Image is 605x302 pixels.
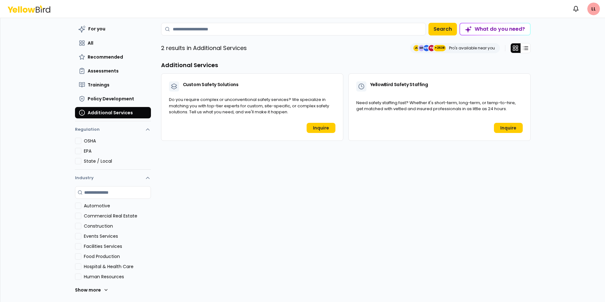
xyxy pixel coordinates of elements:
button: Recommended [75,51,151,63]
h3: Additional Services [161,61,531,70]
button: Trainings [75,79,151,91]
span: Recommended [88,54,123,60]
label: Construction [84,223,151,229]
button: Search [428,23,457,35]
button: For you [75,23,151,35]
button: Assessments [75,65,151,77]
button: All [75,37,151,49]
label: Human Resources [84,274,151,280]
div: What do you need? [460,23,530,35]
a: Inquire [307,123,335,133]
label: Hospital & Health Care [84,263,151,270]
button: Show more [75,284,109,296]
button: Industry [75,170,151,186]
span: Policy Development [88,96,134,102]
span: Trainings [88,82,109,88]
button: What do you need? [459,23,531,35]
span: JL [413,45,420,51]
span: All [88,40,93,46]
span: For you [88,26,105,32]
button: Additional Services [75,107,151,118]
span: LL [587,3,600,15]
span: +2638 [435,45,445,51]
label: Events Services [84,233,151,239]
div: Industry [75,186,151,301]
div: Regulation [75,138,151,169]
span: SB [418,45,425,51]
span: Do you require complex or unconventional safety services? We specialize in matching you with top-... [169,97,329,115]
span: YellowBird Safety Staffing [370,81,428,88]
label: Commercial Real Estate [84,213,151,219]
span: Additional Services [88,110,133,116]
a: Inquire [494,123,523,133]
label: Food Production [84,253,151,260]
label: State / Local [84,158,151,164]
label: EPA [84,148,151,154]
label: Facilities Services [84,243,151,249]
button: Policy Development [75,93,151,104]
p: Pro's available near you [449,46,495,51]
label: OSHA [84,138,151,144]
p: 2 results in Additional Services [161,44,247,53]
span: Assessments [88,68,119,74]
button: Regulation [75,124,151,138]
span: MB [423,45,430,51]
label: Automotive [84,203,151,209]
span: Custom Safety Solutions [183,81,239,88]
span: FD [428,45,435,51]
span: Need safety staffing fast? Whether it's short-term, long-term, or temp-to-hire, get matched with ... [356,100,516,112]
